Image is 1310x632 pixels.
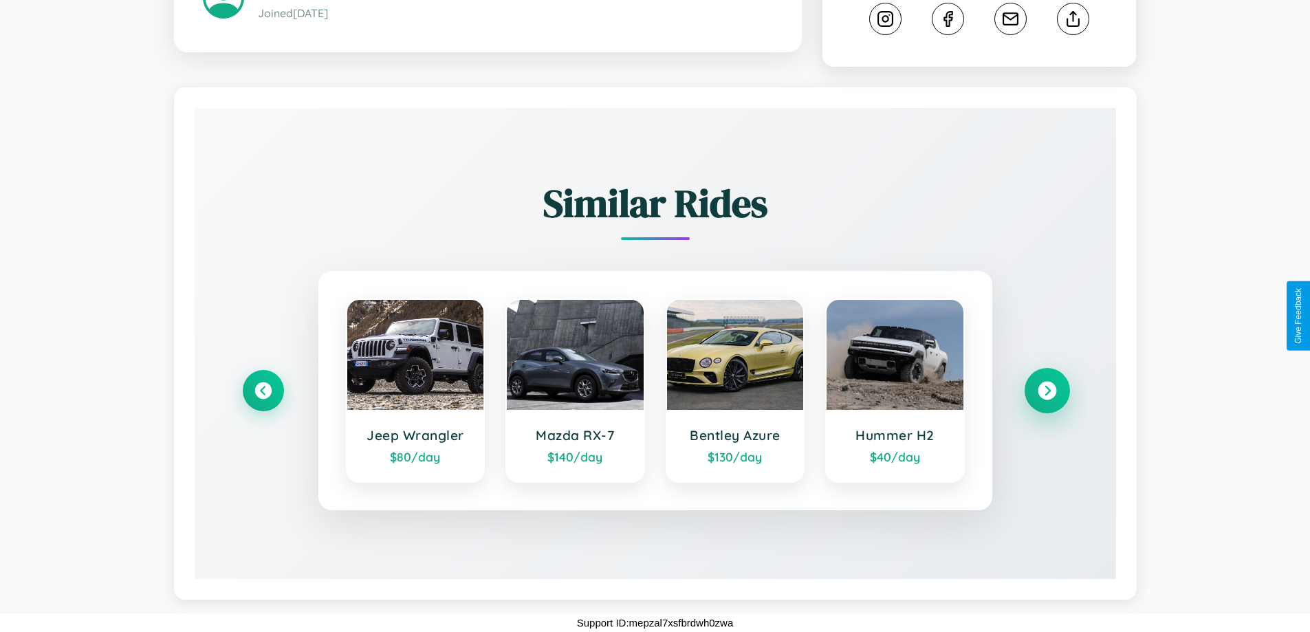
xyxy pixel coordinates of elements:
[258,3,773,23] p: Joined [DATE]
[361,449,470,464] div: $ 80 /day
[346,298,485,483] a: Jeep Wrangler$80/day
[243,177,1068,230] h2: Similar Rides
[577,613,734,632] p: Support ID: mepzal7xsfbrdwh0zwa
[361,427,470,444] h3: Jeep Wrangler
[840,427,950,444] h3: Hummer H2
[666,298,805,483] a: Bentley Azure$130/day
[825,298,965,483] a: Hummer H2$40/day
[505,298,645,483] a: Mazda RX-7$140/day
[521,449,630,464] div: $ 140 /day
[840,449,950,464] div: $ 40 /day
[521,427,630,444] h3: Mazda RX-7
[681,427,790,444] h3: Bentley Azure
[1293,288,1303,344] div: Give Feedback
[681,449,790,464] div: $ 130 /day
